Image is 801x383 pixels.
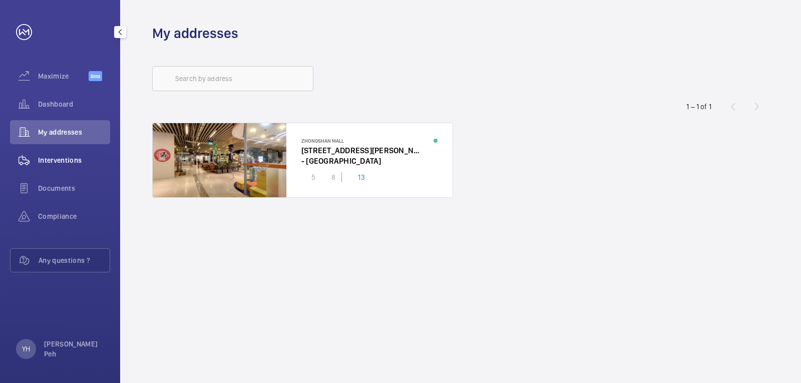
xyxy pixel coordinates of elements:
[38,127,110,137] span: My addresses
[686,102,711,112] div: 1 – 1 of 1
[38,99,110,109] span: Dashboard
[38,183,110,193] span: Documents
[38,71,89,81] span: Maximize
[38,155,110,165] span: Interventions
[152,66,313,91] input: Search by address
[44,339,104,359] p: [PERSON_NAME] Peh
[38,211,110,221] span: Compliance
[89,71,102,81] span: Beta
[22,344,30,354] p: YH
[39,255,110,265] span: Any questions ?
[152,24,238,43] h1: My addresses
